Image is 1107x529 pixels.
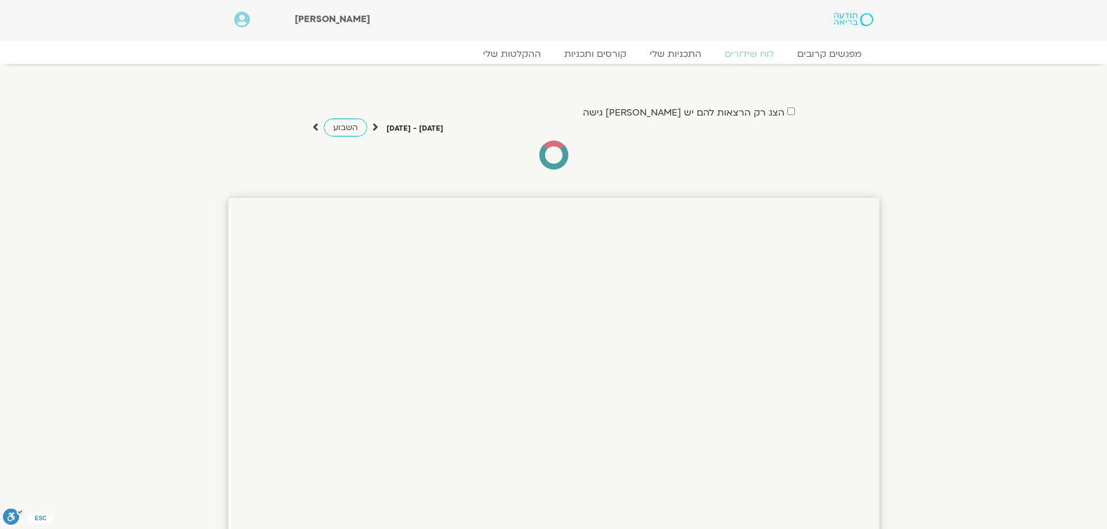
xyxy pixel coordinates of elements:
[638,48,713,60] a: התכניות שלי
[553,48,638,60] a: קורסים ותכניות
[786,48,873,60] a: מפגשים קרובים
[713,48,786,60] a: לוח שידורים
[234,48,873,60] nav: Menu
[583,107,784,118] label: הצג רק הרצאות להם יש [PERSON_NAME] גישה
[471,48,553,60] a: ההקלטות שלי
[386,123,443,135] p: [DATE] - [DATE]
[295,13,370,26] span: [PERSON_NAME]
[333,122,358,133] span: השבוע
[324,118,367,136] a: השבוע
